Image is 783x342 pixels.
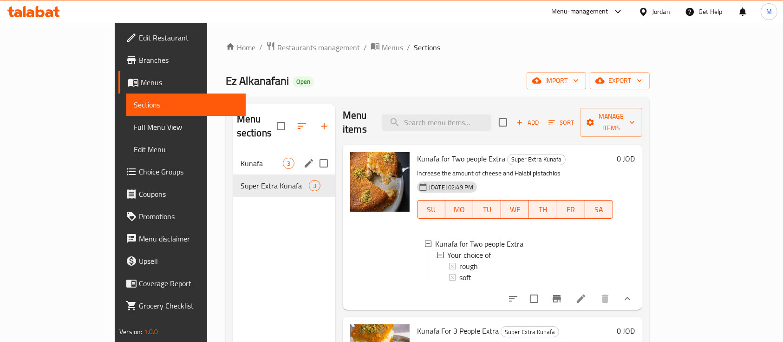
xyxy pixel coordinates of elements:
[118,205,246,228] a: Promotions
[459,272,471,283] span: soft
[118,183,246,205] a: Coupons
[118,250,246,272] a: Upsell
[505,203,525,216] span: WE
[237,112,277,140] h2: Menu sections
[233,152,335,174] div: Kunafa3edit
[513,115,542,130] span: Add item
[587,111,635,134] span: Manage items
[561,203,581,216] span: FR
[580,108,642,137] button: Manage items
[617,152,635,165] h6: 0 JOD
[350,152,410,212] img: Kunafa for Two people Extra
[435,238,523,249] span: Kunafa for Two people Extra
[616,288,639,310] button: show more
[139,188,238,200] span: Coupons
[557,200,585,219] button: FR
[313,115,335,137] button: Add section
[266,41,360,54] a: Restaurants management
[293,76,314,87] div: Open
[501,200,529,219] button: WE
[515,117,540,128] span: Add
[139,278,238,289] span: Coverage Report
[382,42,403,53] span: Menus
[589,203,609,216] span: SA
[118,161,246,183] a: Choice Groups
[118,49,246,71] a: Branches
[233,148,335,201] nav: Menu sections
[226,70,289,91] span: Ez Alkanafani
[293,78,314,86] span: Open
[477,203,497,216] span: TU
[139,233,238,244] span: Menu disclaimer
[144,326,158,338] span: 1.0.0
[597,75,642,87] span: export
[134,99,238,110] span: Sections
[590,72,650,89] button: export
[502,288,524,310] button: sort-choices
[302,156,316,170] button: edit
[548,117,574,128] span: Sort
[551,6,608,17] div: Menu-management
[594,288,616,310] button: delete
[414,42,440,53] span: Sections
[277,42,360,53] span: Restaurants management
[508,154,565,165] span: Super Extra Kunafa
[501,327,559,337] span: Super Extra Kunafa
[283,158,294,169] div: items
[259,42,262,53] li: /
[119,326,142,338] span: Version:
[134,121,238,133] span: Full Menu View
[283,159,294,168] span: 3
[513,115,542,130] button: Add
[382,114,491,131] input: search
[126,116,246,138] a: Full Menu View
[542,115,580,130] span: Sort items
[271,116,291,136] span: Select all sections
[364,42,367,53] li: /
[507,154,566,165] div: Super Extra Kunafa
[126,94,246,116] a: Sections
[139,211,238,222] span: Promotions
[447,249,491,261] span: Your choice of
[575,293,587,304] a: Edit menu item
[139,255,238,267] span: Upsell
[291,115,313,137] span: Sort sections
[139,32,238,43] span: Edit Restaurant
[417,152,505,166] span: Kunafa for Two people Extra
[766,7,772,17] span: M
[527,72,586,89] button: import
[449,203,470,216] span: MO
[309,181,320,190] span: 3
[533,203,553,216] span: TH
[139,54,238,66] span: Branches
[493,113,513,132] span: Select section
[445,200,473,219] button: MO
[226,41,650,54] nav: breadcrumb
[343,108,371,136] h2: Menu items
[473,200,501,219] button: TU
[417,168,613,179] p: Increase the amount of cheese and Halabi pistachios
[233,174,335,197] div: Super Extra Kunafa3
[126,138,246,161] a: Edit Menu
[417,200,445,219] button: SU
[139,166,238,177] span: Choice Groups
[118,228,246,250] a: Menu disclaimer
[459,261,478,272] span: rough
[417,324,499,338] span: Kunafa For 3 People Extra
[585,200,613,219] button: SA
[241,180,309,191] span: Super Extra Kunafa
[134,144,238,155] span: Edit Menu
[118,272,246,295] a: Coverage Report
[241,158,283,169] span: Kunafa
[141,77,238,88] span: Menus
[529,200,557,219] button: TH
[139,300,238,311] span: Grocery Checklist
[617,324,635,337] h6: 0 JOD
[371,41,403,54] a: Menus
[546,115,576,130] button: Sort
[425,183,477,192] span: [DATE] 02:49 PM
[118,27,246,49] a: Edit Restaurant
[421,203,442,216] span: SU
[118,71,246,94] a: Menus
